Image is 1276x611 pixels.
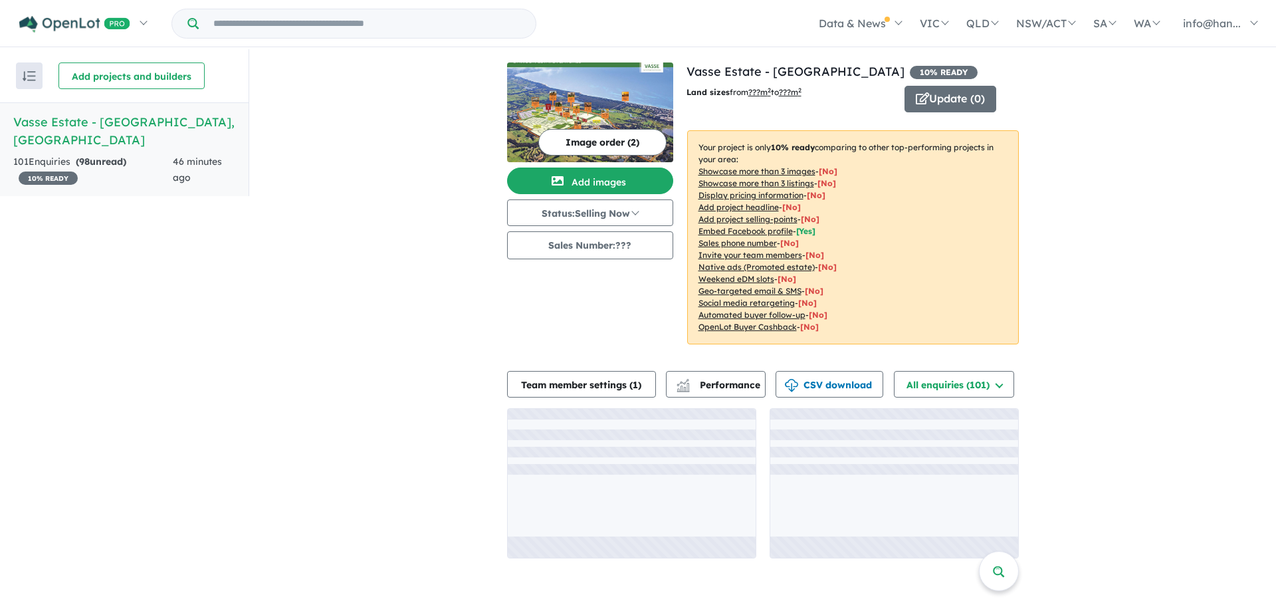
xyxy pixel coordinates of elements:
[778,274,796,284] span: [No]
[819,166,837,176] span: [ No ]
[894,371,1014,398] button: All enquiries (101)
[698,274,774,284] u: Weekend eDM slots
[698,298,795,308] u: Social media retargeting
[698,214,797,224] u: Add project selling-points
[748,87,771,97] u: ??? m
[679,379,760,391] span: Performance
[785,379,798,392] img: download icon
[13,154,173,186] div: 101 Enquir ies
[677,379,689,386] img: line-chart.svg
[805,250,824,260] span: [ No ]
[687,87,730,97] b: Land sizes
[910,66,978,79] span: 10 % READY
[687,64,904,79] a: Vasse Estate - [GEOGRAPHIC_DATA]
[698,250,802,260] u: Invite your team members
[698,286,801,296] u: Geo-targeted email & SMS
[698,310,805,320] u: Automated buyer follow-up
[173,156,222,183] span: 46 minutes ago
[776,371,883,398] button: CSV download
[633,379,638,391] span: 1
[538,129,667,156] button: Image order (2)
[798,86,801,94] sup: 2
[796,226,815,236] span: [ Yes ]
[771,87,801,97] span: to
[698,262,815,272] u: Native ads (Promoted estate)
[805,286,823,296] span: [No]
[23,71,36,81] img: sort.svg
[904,86,996,112] button: Update (0)
[677,383,690,392] img: bar-chart.svg
[698,202,779,212] u: Add project headline
[507,199,673,226] button: Status:Selling Now
[58,62,205,89] button: Add projects and builders
[1183,17,1241,30] span: info@han...
[782,202,801,212] span: [ No ]
[507,62,673,162] img: Vasse Estate - Kealy
[698,238,777,248] u: Sales phone number
[687,130,1019,344] p: Your project is only comparing to other top-performing projects in your area: - - - - - - - - - -...
[768,86,771,94] sup: 2
[666,371,766,398] button: Performance
[800,322,819,332] span: [No]
[809,310,827,320] span: [No]
[507,371,656,398] button: Team member settings (1)
[818,262,837,272] span: [No]
[771,142,815,152] b: 10 % ready
[13,113,235,149] h5: Vasse Estate - [GEOGRAPHIC_DATA] , [GEOGRAPHIC_DATA]
[698,322,797,332] u: OpenLot Buyer Cashback
[779,87,801,97] u: ???m
[79,156,90,168] span: 98
[698,166,815,176] u: Showcase more than 3 images
[817,178,836,188] span: [ No ]
[507,168,673,194] button: Add images
[19,172,78,185] span: 10 % READY
[507,231,673,259] button: Sales Number:???
[76,156,126,168] strong: ( unread)
[798,298,817,308] span: [No]
[780,238,799,248] span: [ No ]
[698,190,803,200] u: Display pricing information
[687,86,895,99] p: from
[807,190,825,200] span: [ No ]
[801,214,819,224] span: [ No ]
[698,178,814,188] u: Showcase more than 3 listings
[698,226,793,236] u: Embed Facebook profile
[201,9,533,38] input: Try estate name, suburb, builder or developer
[19,16,130,33] img: Openlot PRO Logo White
